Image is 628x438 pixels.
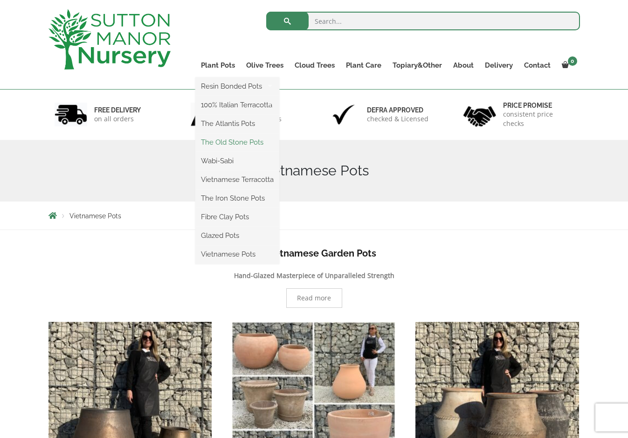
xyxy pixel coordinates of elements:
img: 4.jpg [463,100,496,129]
a: Olive Trees [241,59,289,72]
b: XL Vietnamese Garden Pots [252,248,376,259]
a: The Iron Stone Pots [195,191,279,205]
a: 100% Italian Terracotta [195,98,279,112]
p: checked & Licensed [367,114,428,124]
input: Search... [266,12,580,30]
a: Fibre Clay Pots [195,210,279,224]
nav: Breadcrumbs [48,212,580,219]
a: Delivery [479,59,518,72]
h6: Price promise [503,101,574,110]
a: Topiary&Other [387,59,448,72]
p: consistent price checks [503,110,574,128]
a: Plant Pots [195,59,241,72]
a: Vietnamese Terracotta [195,173,279,187]
h6: FREE DELIVERY [94,106,141,114]
img: 3.jpg [327,103,360,126]
a: Plant Care [340,59,387,72]
a: Contact [518,59,556,72]
span: Vietnamese Pots [69,212,121,220]
a: The Atlantis Pots [195,117,279,131]
img: 2.jpg [191,103,223,126]
h6: Defra approved [367,106,428,114]
h1: Vietnamese Pots [48,162,580,179]
a: Wabi-Sabi [195,154,279,168]
b: Hand-Glazed Masterpiece of Unparalleled Strength [234,271,394,280]
p: on all orders [94,114,141,124]
a: Glazed Pots [195,229,279,243]
a: About [448,59,479,72]
img: logo [48,9,171,70]
span: 0 [568,56,577,66]
a: Resin Bonded Pots [195,79,279,93]
img: 1.jpg [55,103,87,126]
a: 0 [556,59,580,72]
a: Cloud Trees [289,59,340,72]
a: Vietnamese Pots [195,247,279,261]
a: The Old Stone Pots [195,135,279,149]
span: Read more [297,295,331,301]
